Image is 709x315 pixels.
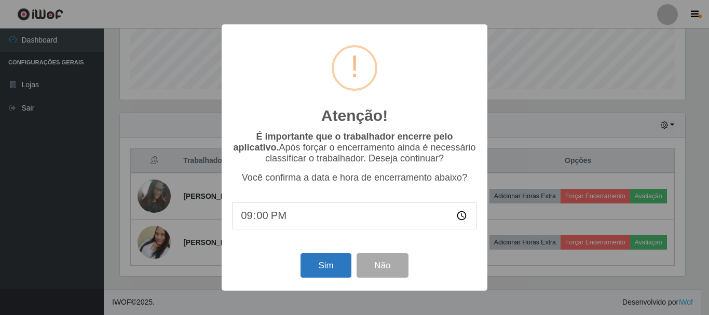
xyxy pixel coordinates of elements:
button: Sim [301,253,351,278]
b: É importante que o trabalhador encerre pelo aplicativo. [233,131,453,153]
button: Não [357,253,408,278]
p: Você confirma a data e hora de encerramento abaixo? [232,172,477,183]
p: Após forçar o encerramento ainda é necessário classificar o trabalhador. Deseja continuar? [232,131,477,164]
h2: Atenção! [321,106,388,125]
